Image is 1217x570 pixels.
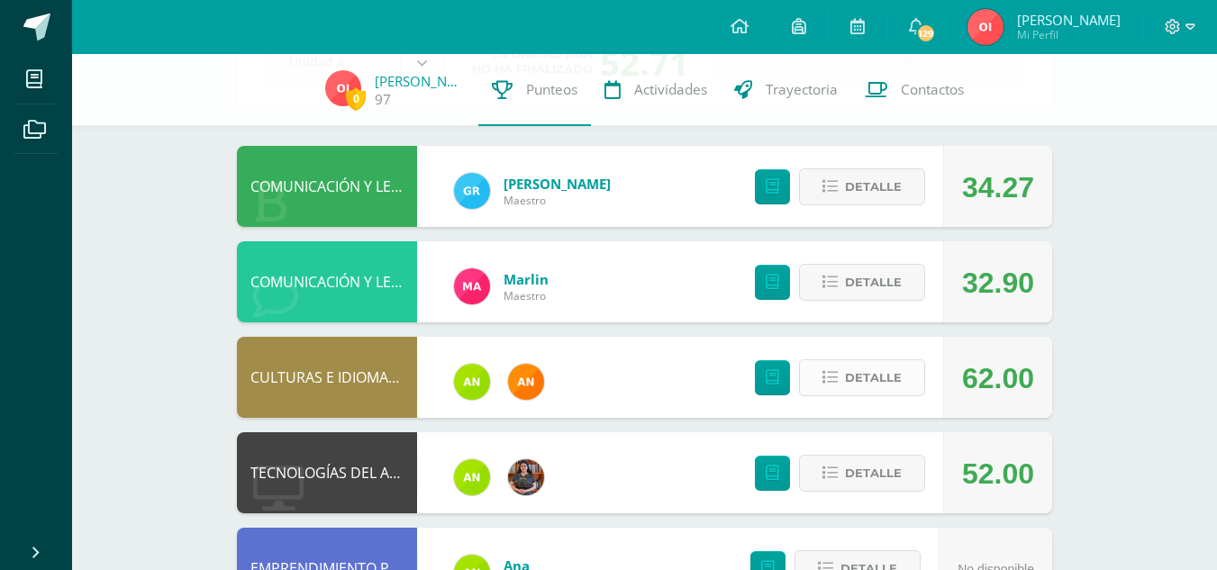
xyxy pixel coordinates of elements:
[799,359,925,396] button: Detalle
[845,266,902,299] span: Detalle
[845,457,902,490] span: Detalle
[962,433,1034,514] div: 52.00
[454,268,490,304] img: ca51be06ee6568e83a4be8f0f0221dfb.png
[916,23,936,43] span: 129
[634,80,707,99] span: Actividades
[375,72,465,90] a: [PERSON_NAME] Ibaté
[325,70,361,106] img: 7a82d742cecaec27977cc8573ed557d1.png
[454,459,490,495] img: 122d7b7bf6a5205df466ed2966025dea.png
[375,90,391,109] a: 97
[962,147,1034,228] div: 34.27
[504,175,611,193] a: [PERSON_NAME]
[845,170,902,204] span: Detalle
[799,168,925,205] button: Detalle
[962,242,1034,323] div: 32.90
[237,337,417,418] div: CULTURAS E IDIOMAS MAYAS, GARÍFUNA O XINCA
[504,193,611,208] span: Maestro
[504,288,549,303] span: Maestro
[1017,27,1121,42] span: Mi Perfil
[508,459,544,495] img: 60a759e8b02ec95d430434cf0c0a55c7.png
[799,264,925,301] button: Detalle
[346,87,366,110] span: 0
[478,54,591,126] a: Punteos
[799,455,925,492] button: Detalle
[237,432,417,513] div: TECNOLOGÍAS DEL APRENDIZAJE Y LA COMUNICACIÓN
[508,364,544,400] img: fc6731ddebfef4a76f049f6e852e62c4.png
[962,338,1034,419] div: 62.00
[454,364,490,400] img: 122d7b7bf6a5205df466ed2966025dea.png
[591,54,721,126] a: Actividades
[454,173,490,209] img: 47e0c6d4bfe68c431262c1f147c89d8f.png
[901,80,964,99] span: Contactos
[967,9,1004,45] img: 7a82d742cecaec27977cc8573ed557d1.png
[237,146,417,227] div: COMUNICACIÓN Y LENGUAJE, IDIOMA ESPAÑOL
[1017,11,1121,29] span: [PERSON_NAME]
[526,80,577,99] span: Punteos
[504,270,549,288] a: Marlin
[721,54,851,126] a: Trayectoria
[851,54,977,126] a: Contactos
[845,361,902,394] span: Detalle
[237,241,417,322] div: COMUNICACIÓN Y LENGUAJE, IDIOMA EXTRANJERO
[766,80,838,99] span: Trayectoria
